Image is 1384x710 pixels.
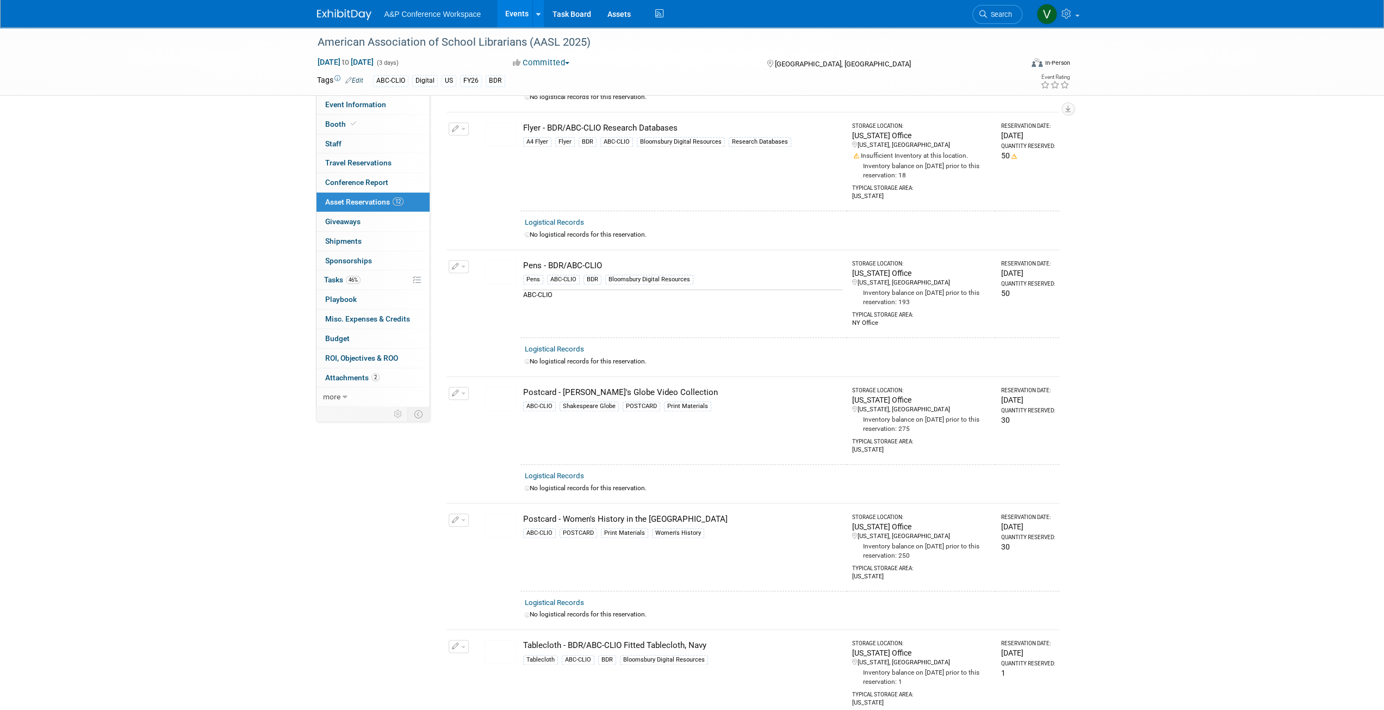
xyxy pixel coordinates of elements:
div: [US_STATE] Office [852,268,991,279]
div: Quantity Reserved: [1001,280,1054,288]
span: Attachments [325,373,380,382]
div: Event Rating [1040,75,1069,80]
a: Logistical Records [525,472,584,480]
div: Reservation Date: [1001,387,1054,394]
span: to [340,58,351,66]
div: POSTCARD [623,402,660,411]
div: ABC-CLIO [523,289,842,300]
a: Shipments [316,232,430,251]
span: Tasks [324,275,361,284]
img: View Images [485,260,516,284]
div: ABC-CLIO [547,275,580,285]
div: Quantity Reserved: [1001,660,1054,668]
span: [GEOGRAPHIC_DATA], [GEOGRAPHIC_DATA] [775,60,911,68]
div: Storage Location: [852,260,991,268]
span: Asset Reservations [325,197,404,206]
div: Digital [412,75,438,87]
div: In-Person [1044,59,1070,67]
span: Staff [325,139,342,148]
span: 46% [346,276,361,284]
div: 30 [1001,415,1054,425]
div: [US_STATE], [GEOGRAPHIC_DATA] [852,532,991,541]
div: Tablecloth [523,655,558,665]
div: [DATE] [1001,394,1054,405]
div: Storage Location: [852,640,991,647]
span: 12 [393,197,404,206]
span: Misc. Expenses & Credits [325,314,410,323]
div: Typical Storage Area: [852,434,991,446]
img: ExhibitDay [317,9,371,20]
div: No logistical records for this reservation. [525,230,1055,239]
span: ROI, Objectives & ROO [325,354,398,362]
div: [US_STATE] [852,699,991,707]
div: 30 [1001,541,1054,552]
span: more [323,392,340,401]
div: Inventory balance on [DATE] prior to this reservation: 250 [852,541,991,560]
div: Postcard - [PERSON_NAME]'s Globe Video Collection [523,387,842,398]
a: Budget [316,329,430,348]
span: Travel Reservations [325,158,392,167]
div: 50 [1001,288,1054,299]
span: (3 days) [376,59,399,66]
div: [DATE] [1001,647,1054,658]
div: Quantity Reserved: [1001,143,1054,150]
div: Quantity Reserved: [1001,407,1054,415]
img: View Images [485,122,516,146]
div: Bloomsbury Digital Resources [620,655,708,665]
a: Travel Reservations [316,153,430,172]
div: Reservation Date: [1001,640,1054,647]
div: [DATE] [1001,268,1054,279]
a: Tasks46% [316,270,430,289]
div: Storage Location: [852,122,991,130]
div: Quantity Reserved: [1001,534,1054,541]
div: Research Databases [729,137,791,147]
div: Event Format [958,57,1070,73]
a: Attachments2 [316,368,430,387]
div: [US_STATE] Office [852,647,991,658]
div: Typical Storage Area: [852,180,991,192]
div: Print Materials [601,528,648,538]
div: No logistical records for this reservation. [525,484,1055,493]
div: [US_STATE] Office [852,394,991,405]
td: Tags [317,75,363,87]
div: [US_STATE] [852,192,991,201]
div: ABC-CLIO [562,655,594,665]
div: FY26 [460,75,482,87]
span: Playbook [325,295,357,304]
td: Personalize Event Tab Strip [389,407,408,421]
span: A&P Conference Workspace [384,10,481,18]
a: ROI, Objectives & ROO [316,349,430,368]
div: POSTCARD [560,528,597,538]
a: Staff [316,134,430,153]
div: Storage Location: [852,387,991,394]
div: Flyer [555,137,575,147]
div: ABC-CLIO [600,137,633,147]
div: [US_STATE], [GEOGRAPHIC_DATA] [852,405,991,414]
div: NY Office [852,319,991,328]
span: [DATE] [DATE] [317,57,374,67]
a: Edit [345,77,363,84]
a: Asset Reservations12 [316,193,430,212]
a: Playbook [316,290,430,309]
div: Storage Location: [852,514,991,521]
div: BDR [486,75,505,87]
a: Logistical Records [525,598,584,607]
div: Inventory balance on [DATE] prior to this reservation: 18 [852,160,991,180]
span: Sponsorships [325,256,372,265]
div: Typical Storage Area: [852,687,991,699]
div: [US_STATE] Office [852,130,991,141]
div: No logistical records for this reservation. [525,610,1055,619]
div: [US_STATE], [GEOGRAPHIC_DATA] [852,141,991,150]
div: Typical Storage Area: [852,560,991,572]
img: View Images [485,514,516,538]
img: Veronica Dove [1037,4,1057,24]
a: Giveaways [316,212,430,231]
div: Print Materials [664,402,711,411]
span: Event Information [325,100,386,109]
div: BDR [598,655,616,665]
div: Women's History [652,528,704,538]
div: Bloomsbury Digital Resources [605,275,693,285]
div: [US_STATE], [GEOGRAPHIC_DATA] [852,658,991,667]
div: Reservation Date: [1001,122,1054,130]
div: Insufficient Inventory at this location. [852,150,991,160]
